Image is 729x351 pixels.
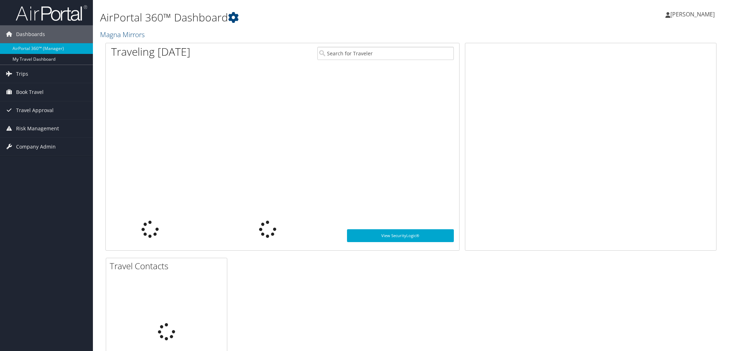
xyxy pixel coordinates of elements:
img: airportal-logo.png [16,5,87,21]
span: Travel Approval [16,101,54,119]
a: [PERSON_NAME] [665,4,722,25]
a: View SecurityLogic® [347,229,454,242]
span: Dashboards [16,25,45,43]
h1: Traveling [DATE] [111,44,190,59]
span: [PERSON_NAME] [670,10,715,18]
h2: Travel Contacts [110,260,227,272]
span: Book Travel [16,83,44,101]
span: Company Admin [16,138,56,156]
input: Search for Traveler [317,47,454,60]
h1: AirPortal 360™ Dashboard [100,10,515,25]
span: Risk Management [16,120,59,137]
a: Magna Mirrors [100,30,147,39]
span: Trips [16,65,28,83]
